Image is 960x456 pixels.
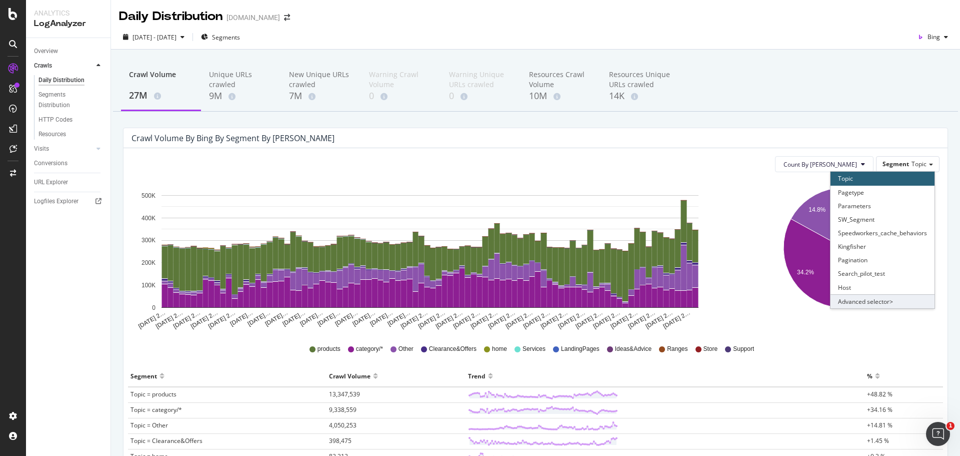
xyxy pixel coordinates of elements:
div: % [867,368,872,384]
div: Speedworkers_cache_behaviors [830,226,934,240]
div: [DOMAIN_NAME] [226,13,280,23]
div: 0 [449,90,513,103]
a: HTTP Codes [38,115,103,125]
div: Warning Crawl Volume [369,70,433,90]
span: Support [733,345,754,353]
div: Crawl Volume [329,368,370,384]
text: 34.2% [796,269,813,276]
div: Search_pilot_test [830,267,934,280]
span: Topic [911,160,926,168]
button: Count By [PERSON_NAME] [775,156,873,172]
div: Crawls [34,61,52,71]
span: Topic = products [130,390,176,398]
div: Warning Unique URLs crawled [449,70,513,90]
span: Ideas&Advice [615,345,651,353]
span: Topic = Clearance&Offers [130,436,202,445]
span: Segments [212,33,240,42]
div: Crawl Volume by bing by Segment by [PERSON_NAME] [131,133,334,143]
a: Resources [38,129,103,140]
div: 27M [129,89,193,102]
iframe: Intercom live chat [926,422,950,446]
a: Daily Distribution [38,75,103,86]
text: 300K [141,237,155,244]
a: Crawls [34,61,93,71]
div: 7M [289,90,353,103]
button: Bing [913,29,952,45]
a: Segments Distribution [38,90,103,111]
div: New Unique URLs crawled [289,70,353,90]
span: Ranges [667,345,687,353]
text: 400K [141,215,155,222]
span: +14.81 % [867,421,892,429]
span: 13,347,539 [329,390,360,398]
div: URL Explorer [34,177,68,188]
span: +1.45 % [867,436,889,445]
a: Conversions [34,158,103,169]
span: 4,050,253 [329,421,356,429]
div: Analytics [34,8,102,18]
a: URL Explorer [34,177,103,188]
div: Conversions [34,158,67,169]
div: arrow-right-arrow-left [284,14,290,21]
div: Resources Unique URLs crawled [609,70,673,90]
div: Resources [38,129,66,140]
div: 10M [529,90,593,103]
span: 9,338,559 [329,405,356,414]
div: Crawl Volume [129,70,193,89]
span: Services [522,345,545,353]
text: 100K [141,282,155,289]
button: [DATE] - [DATE] [119,29,188,45]
a: Visits [34,144,93,154]
span: +34.16 % [867,405,892,414]
span: home [492,345,507,353]
div: Logfiles Explorer [34,196,78,207]
span: Segment [882,160,909,168]
div: Resources Crawl Volume [529,70,593,90]
span: Bing [927,33,940,41]
span: category/* [356,345,383,353]
div: 0 [369,90,433,103]
span: Topic = Other [130,421,168,429]
div: 9M [209,90,273,103]
text: 200K [141,259,155,266]
div: 14K [609,90,673,103]
span: Topic = category/* [130,405,182,414]
span: LandingPages [561,345,599,353]
button: Segments [197,29,244,45]
a: Overview [34,46,103,57]
div: Segment [130,368,157,384]
svg: A chart. [131,180,728,330]
span: 398,475 [329,436,351,445]
div: LogAnalyzer [34,18,102,30]
div: Advanced selector > [830,294,934,308]
span: Count By Day [783,160,857,169]
text: 500K [141,192,155,199]
text: 0 [152,304,155,311]
div: Overview [34,46,58,57]
div: HTTP Codes [38,115,72,125]
span: Store [703,345,718,353]
text: 14.8% [808,206,825,213]
span: [DATE] - [DATE] [132,33,176,42]
span: +48.82 % [867,390,892,398]
div: Pagination [830,253,934,267]
div: Segments Distribution [38,90,94,111]
div: Trend [468,368,485,384]
span: Other [398,345,413,353]
div: Pagetype [830,186,934,199]
a: Logfiles Explorer [34,196,103,207]
span: products [317,345,340,353]
span: Clearance&Offers [429,345,476,353]
svg: A chart. [749,180,938,330]
div: Topic [830,172,934,185]
div: Host [830,281,934,294]
div: Daily Distribution [38,75,84,86]
div: Kingfisher [830,240,934,253]
div: Unique URLs crawled [209,70,273,90]
div: Daily Distribution [119,8,222,25]
span: 1 [946,422,954,430]
div: Visits [34,144,49,154]
div: SW_Segment [830,213,934,226]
